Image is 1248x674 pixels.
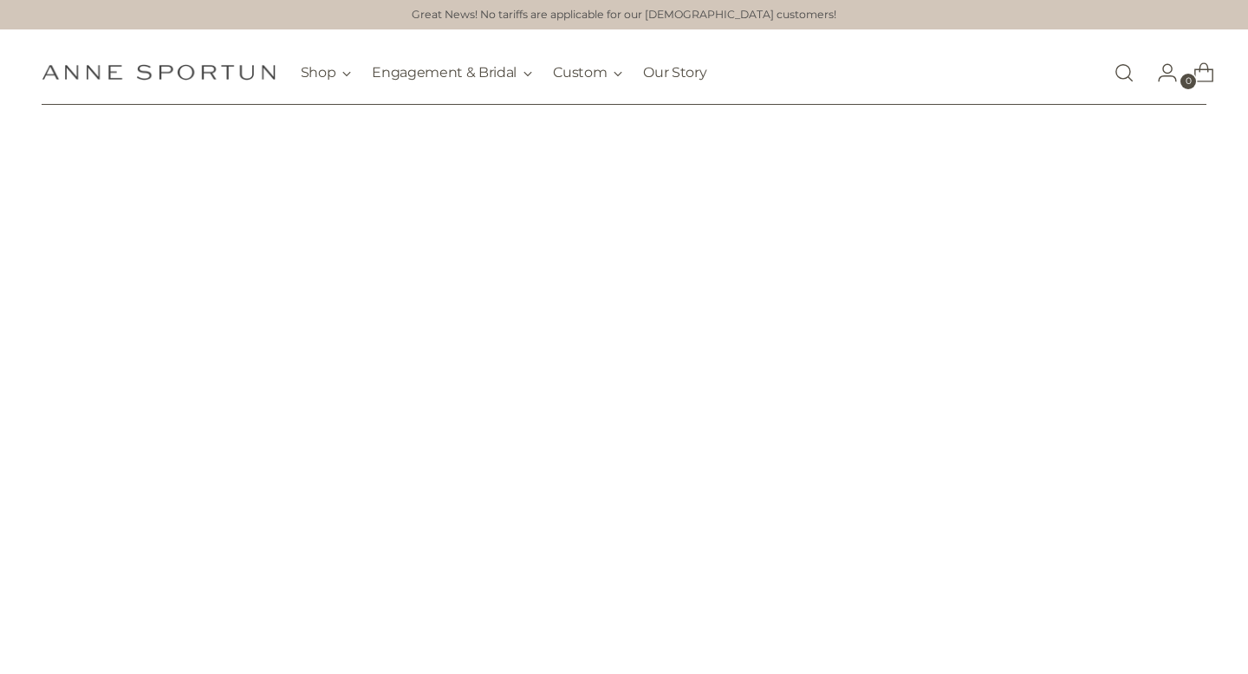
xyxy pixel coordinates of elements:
button: Engagement & Bridal [372,54,532,92]
a: Great News! No tariffs are applicable for our [DEMOGRAPHIC_DATA] customers! [412,7,836,23]
span: 0 [1180,74,1196,89]
button: Shop [301,54,352,92]
button: Custom [553,54,622,92]
a: Our Story [643,54,706,92]
a: Anne Sportun Fine Jewellery [42,64,276,81]
a: Open search modal [1107,55,1141,90]
a: Open cart modal [1180,55,1214,90]
a: Go to the account page [1143,55,1178,90]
